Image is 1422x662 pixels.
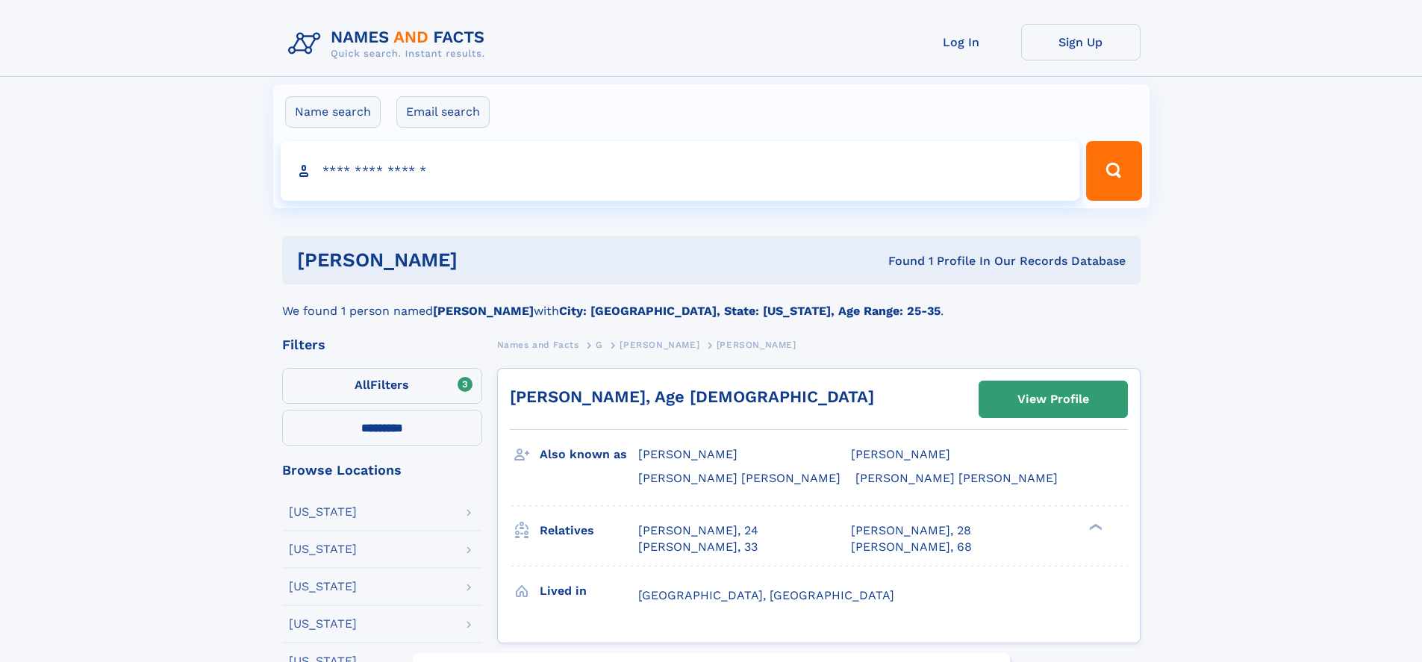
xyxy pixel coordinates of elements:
h3: Lived in [540,578,638,604]
label: Name search [285,96,381,128]
button: Search Button [1086,141,1141,201]
span: [PERSON_NAME] [PERSON_NAME] [855,471,1058,485]
a: [PERSON_NAME], Age [DEMOGRAPHIC_DATA] [510,387,874,406]
a: Sign Up [1021,24,1141,60]
h1: [PERSON_NAME] [297,251,673,269]
label: Email search [396,96,490,128]
label: Filters [282,368,482,404]
div: [US_STATE] [289,543,357,555]
a: [PERSON_NAME] [620,335,699,354]
span: G [596,340,603,350]
b: [PERSON_NAME] [433,304,534,318]
a: Names and Facts [497,335,579,354]
h3: Relatives [540,518,638,543]
div: [US_STATE] [289,618,357,630]
span: [PERSON_NAME] [717,340,796,350]
a: [PERSON_NAME], 28 [851,522,971,539]
div: We found 1 person named with . [282,284,1141,320]
a: View Profile [979,381,1127,417]
a: G [596,335,603,354]
b: City: [GEOGRAPHIC_DATA], State: [US_STATE], Age Range: 25-35 [559,304,941,318]
span: [PERSON_NAME] [851,447,950,461]
span: [PERSON_NAME] [620,340,699,350]
div: Filters [282,338,482,352]
div: [US_STATE] [289,506,357,518]
span: All [355,378,370,392]
div: ❯ [1085,522,1103,531]
div: Found 1 Profile In Our Records Database [673,253,1126,269]
div: View Profile [1017,382,1089,416]
img: Logo Names and Facts [282,24,497,64]
div: [US_STATE] [289,581,357,593]
span: [GEOGRAPHIC_DATA], [GEOGRAPHIC_DATA] [638,588,894,602]
a: Log In [902,24,1021,60]
a: [PERSON_NAME], 68 [851,539,972,555]
span: [PERSON_NAME] [PERSON_NAME] [638,471,841,485]
a: [PERSON_NAME], 33 [638,539,758,555]
input: search input [281,141,1080,201]
span: [PERSON_NAME] [638,447,737,461]
a: [PERSON_NAME], 24 [638,522,758,539]
div: Browse Locations [282,463,482,477]
h3: Also known as [540,442,638,467]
